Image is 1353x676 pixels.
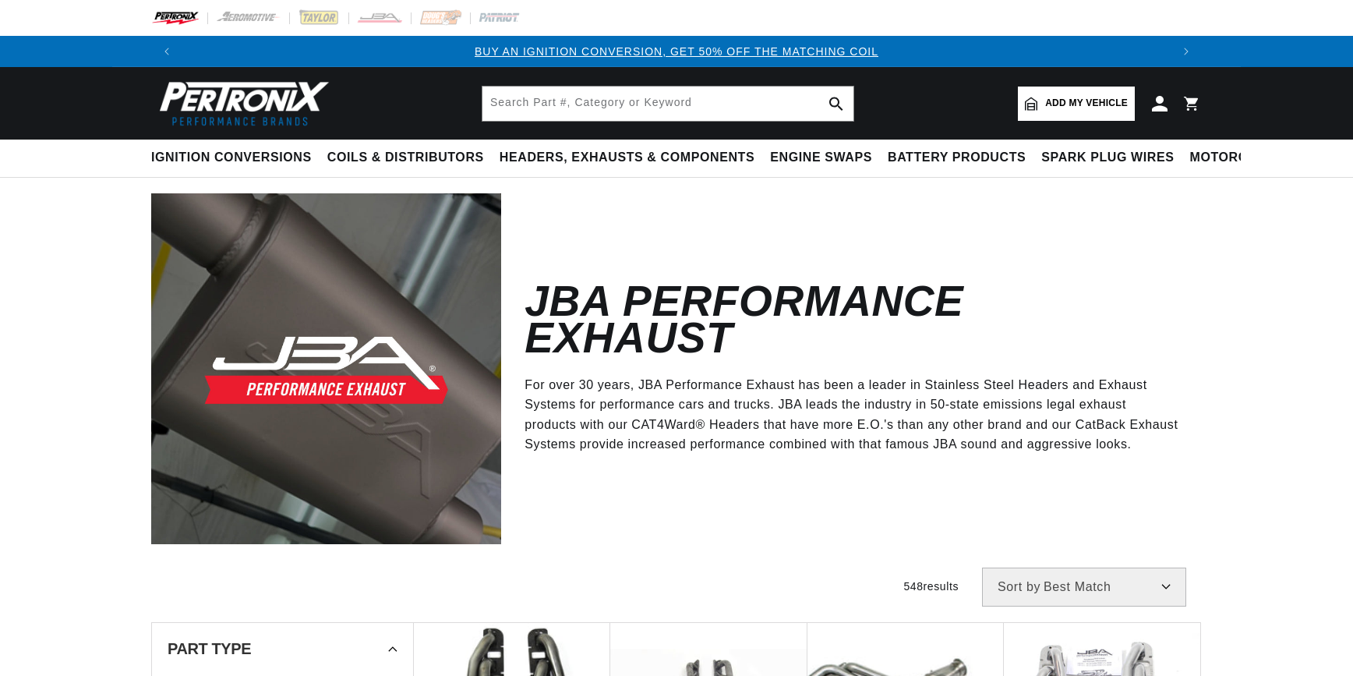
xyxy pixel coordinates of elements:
[151,36,182,67] button: Translation missing: en.sections.announcements.previous_announcement
[1041,150,1174,166] span: Spark Plug Wires
[998,581,1040,593] span: Sort by
[525,283,1178,356] h2: JBA Performance Exhaust
[1018,87,1135,121] a: Add my vehicle
[770,150,872,166] span: Engine Swaps
[151,140,320,176] summary: Ignition Conversions
[168,641,251,657] span: Part Type
[1182,140,1291,176] summary: Motorcycle
[525,375,1178,455] p: For over 30 years, JBA Performance Exhaust has been a leader in Stainless Steel Headers and Exhau...
[1171,36,1202,67] button: Translation missing: en.sections.announcements.next_announcement
[327,150,484,166] span: Coils & Distributors
[880,140,1033,176] summary: Battery Products
[482,87,853,121] input: Search Part #, Category or Keyword
[492,140,762,176] summary: Headers, Exhausts & Components
[819,87,853,121] button: search button
[1033,140,1182,176] summary: Spark Plug Wires
[151,76,330,130] img: Pertronix
[500,150,754,166] span: Headers, Exhausts & Components
[182,43,1171,60] div: 1 of 3
[1190,150,1283,166] span: Motorcycle
[903,580,959,593] span: 548 results
[112,36,1241,67] slideshow-component: Translation missing: en.sections.announcements.announcement_bar
[762,140,880,176] summary: Engine Swaps
[320,140,492,176] summary: Coils & Distributors
[182,43,1171,60] div: Announcement
[982,568,1186,607] select: Sort by
[151,193,501,543] img: JBA Performance Exhaust
[475,45,878,58] a: BUY AN IGNITION CONVERSION, GET 50% OFF THE MATCHING COIL
[1045,96,1128,111] span: Add my vehicle
[151,150,312,166] span: Ignition Conversions
[888,150,1026,166] span: Battery Products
